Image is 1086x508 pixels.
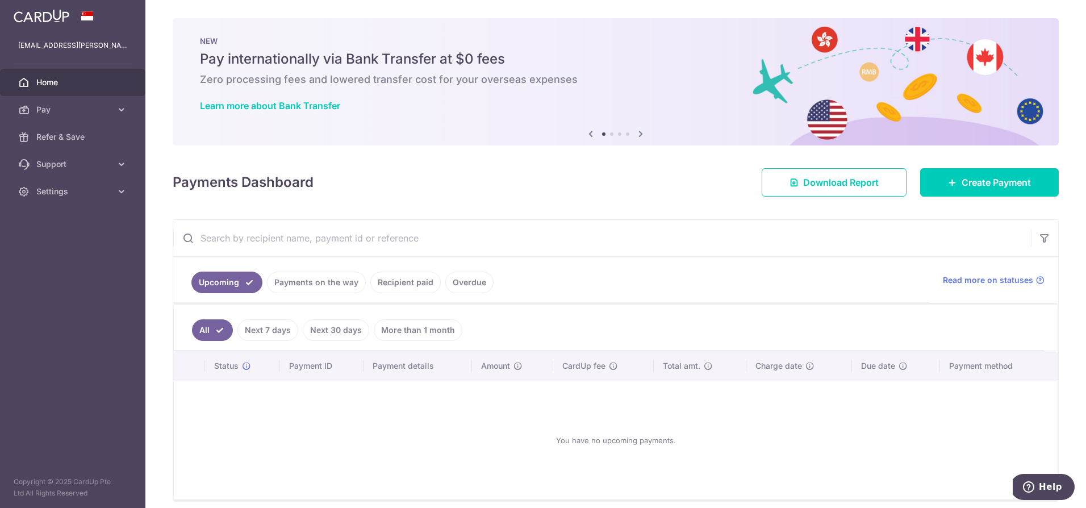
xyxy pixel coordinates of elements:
a: Overdue [445,272,494,293]
img: Bank transfer banner [173,18,1059,145]
h4: Payments Dashboard [173,172,314,193]
h6: Zero processing fees and lowered transfer cost for your overseas expenses [200,73,1031,86]
span: Refer & Save [36,131,111,143]
a: All [192,319,233,341]
th: Payment ID [280,351,364,381]
p: [EMAIL_ADDRESS][PERSON_NAME][DOMAIN_NAME] [18,40,127,51]
a: Learn more about Bank Transfer [200,100,340,111]
iframe: Opens a widget where you can find more information [1013,474,1075,502]
span: Settings [36,186,111,197]
p: NEW [200,36,1031,45]
span: Due date [861,360,895,372]
span: Download Report [803,176,879,189]
span: Pay [36,104,111,115]
a: Download Report [762,168,907,197]
h5: Pay internationally via Bank Transfer at $0 fees [200,50,1031,68]
a: Upcoming [191,272,262,293]
span: Charge date [755,360,802,372]
img: CardUp [14,9,69,23]
span: Home [36,77,111,88]
a: Payments on the way [267,272,366,293]
a: Next 30 days [303,319,369,341]
span: Read more on statuses [943,274,1033,286]
th: Payment details [364,351,472,381]
span: Amount [481,360,510,372]
a: More than 1 month [374,319,462,341]
input: Search by recipient name, payment id or reference [173,220,1031,256]
a: Read more on statuses [943,274,1045,286]
a: Recipient paid [370,272,441,293]
span: Support [36,159,111,170]
span: Total amt. [663,360,700,372]
a: Create Payment [920,168,1059,197]
a: Next 7 days [237,319,298,341]
div: You have no upcoming payments. [187,390,1044,490]
th: Payment method [940,351,1058,381]
span: Status [214,360,239,372]
span: Create Payment [962,176,1031,189]
span: CardUp fee [562,360,605,372]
